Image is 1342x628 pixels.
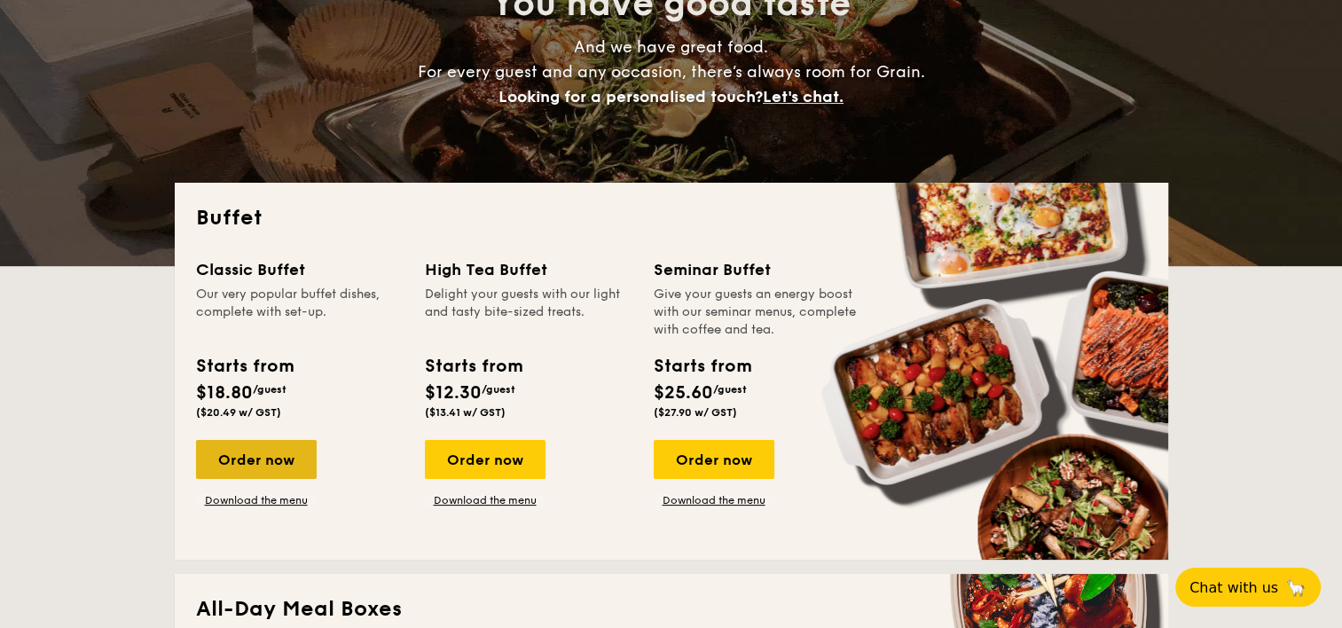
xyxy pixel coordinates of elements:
[654,493,774,507] a: Download the menu
[654,257,861,282] div: Seminar Buffet
[654,440,774,479] div: Order now
[425,257,632,282] div: High Tea Buffet
[425,493,545,507] a: Download the menu
[196,353,293,380] div: Starts from
[498,87,763,106] span: Looking for a personalised touch?
[418,37,925,106] span: And we have great food. For every guest and any occasion, there’s always room for Grain.
[1189,579,1278,596] span: Chat with us
[482,383,515,396] span: /guest
[425,406,506,419] span: ($13.41 w/ GST)
[196,286,404,339] div: Our very popular buffet dishes, complete with set-up.
[654,382,713,404] span: $25.60
[763,87,844,106] span: Let's chat.
[253,383,286,396] span: /guest
[654,286,861,339] div: Give your guests an energy boost with our seminar menus, complete with coffee and tea.
[425,440,545,479] div: Order now
[425,353,522,380] div: Starts from
[1175,568,1321,607] button: Chat with us🦙
[196,382,253,404] span: $18.80
[196,493,317,507] a: Download the menu
[196,204,1147,232] h2: Buffet
[196,440,317,479] div: Order now
[713,383,747,396] span: /guest
[425,286,632,339] div: Delight your guests with our light and tasty bite-sized treats.
[1285,577,1307,598] span: 🦙
[196,406,281,419] span: ($20.49 w/ GST)
[425,382,482,404] span: $12.30
[654,353,750,380] div: Starts from
[196,257,404,282] div: Classic Buffet
[196,595,1147,624] h2: All-Day Meal Boxes
[654,406,737,419] span: ($27.90 w/ GST)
